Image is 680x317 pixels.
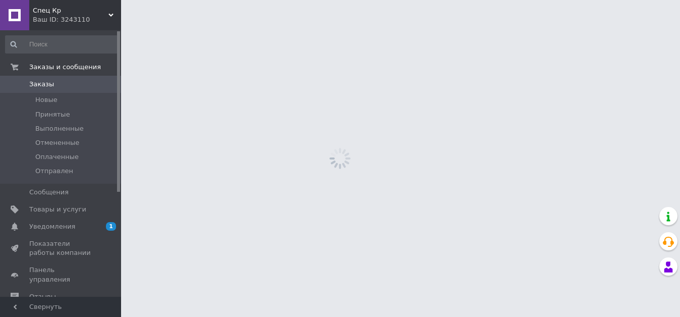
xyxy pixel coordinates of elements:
[29,205,86,214] span: Товары и услуги
[35,124,84,133] span: Выполненные
[35,167,73,176] span: Отправлен
[33,15,121,24] div: Ваш ID: 3243110
[35,95,58,104] span: Новые
[29,292,56,301] span: Отзывы
[29,239,93,257] span: Показатели работы компании
[35,110,70,119] span: Принятые
[106,222,116,231] span: 1
[5,35,119,54] input: Поиск
[29,222,75,231] span: Уведомления
[33,6,108,15] span: Спец Кр
[29,266,93,284] span: Панель управления
[29,80,54,89] span: Заказы
[35,152,79,162] span: Оплаченные
[35,138,79,147] span: Отмененные
[29,188,69,197] span: Сообщения
[29,63,101,72] span: Заказы и сообщения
